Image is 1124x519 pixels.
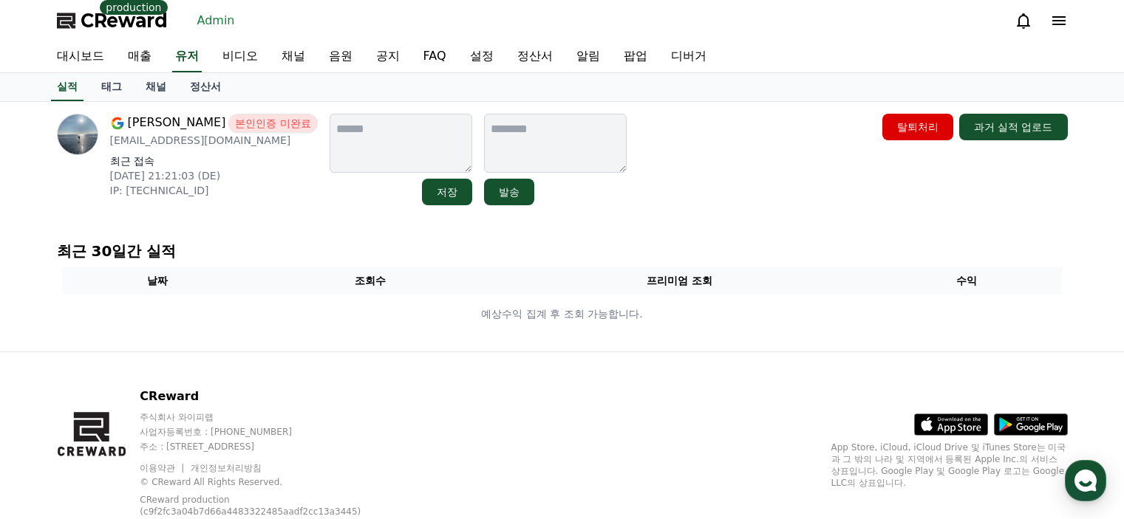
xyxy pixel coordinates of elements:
[57,9,168,32] a: CReward
[191,463,262,473] a: 개인정보처리방침
[140,476,399,488] p: © CReward All Rights Reserved.
[140,411,399,423] p: 주식회사 와이피랩
[191,9,241,32] a: Admin
[871,267,1062,295] th: 수익
[140,463,186,473] a: 이용약관
[831,441,1068,489] p: App Store, iCloud, iCloud Drive 및 iTunes Store는 미국과 그 밖의 나라 및 지역에서 등록된 Apple Inc.의 서비스 상표입니다. Goo...
[140,388,399,405] p: CReward
[458,41,505,72] a: 설정
[505,41,565,72] a: 정산서
[364,41,412,72] a: 공지
[64,306,1061,322] p: 예상수익 집계 후 조회 가능합니다.
[57,114,98,155] img: profile image
[110,154,318,168] p: 최근 접속
[140,494,376,518] p: CReward production (c9f2fc3a04b7d66a4483322485aadf2cc13a3445)
[140,426,399,438] p: 사업자등록번호 : [PHONE_NUMBER]
[172,41,202,72] a: 유저
[178,73,233,101] a: 정산서
[116,41,163,72] a: 매출
[57,241,1068,261] p: 최근 30일간 실적
[659,41,718,72] a: 디버거
[959,114,1068,140] button: 과거 실적 업로드
[134,73,178,101] a: 채널
[110,168,318,183] p: [DATE] 21:21:03 (DE)
[882,114,953,140] button: 탈퇴처리
[488,267,871,295] th: 프리미엄 조회
[317,41,364,72] a: 음원
[81,9,168,32] span: CReward
[484,179,534,205] button: 발송
[270,41,317,72] a: 채널
[565,41,612,72] a: 알림
[128,114,226,133] span: [PERSON_NAME]
[211,41,270,72] a: 비디오
[422,179,472,205] button: 저장
[89,73,134,101] a: 태그
[253,267,488,295] th: 조회수
[45,41,116,72] a: 대시보드
[228,114,317,133] span: 본인인증 미완료
[110,183,318,198] p: IP: [TECHNICAL_ID]
[110,133,318,148] p: [EMAIL_ADDRESS][DOMAIN_NAME]
[51,73,84,101] a: 실적
[140,441,399,453] p: 주소 : [STREET_ADDRESS]
[412,41,458,72] a: FAQ
[612,41,659,72] a: 팝업
[63,267,253,295] th: 날짜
